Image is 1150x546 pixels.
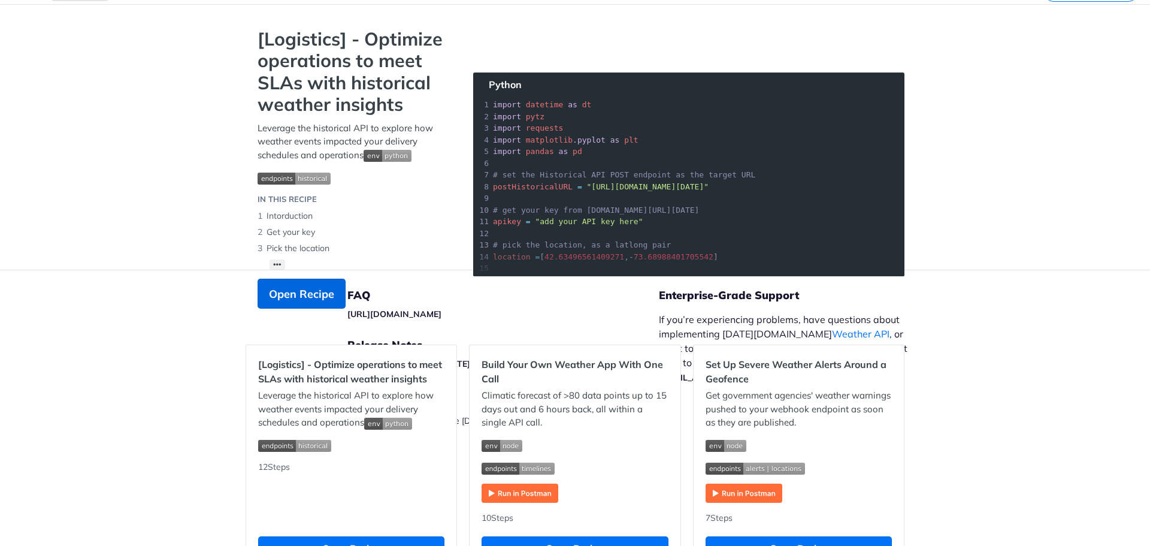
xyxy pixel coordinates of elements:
[706,440,746,452] img: env
[706,463,805,475] img: endpoint
[258,122,449,162] p: Leverage the historical API to explore how weather events impacted your delivery schedules and op...
[706,487,782,498] a: Expand image
[482,439,668,453] span: Expand image
[258,440,331,452] img: endpoint
[258,224,449,240] li: Get your key
[258,194,317,206] div: IN THIS RECIPE
[364,150,411,162] img: env
[258,461,444,524] div: 12 Steps
[258,439,444,453] span: Expand image
[269,286,334,302] span: Open Recipe
[706,461,892,475] span: Expand image
[482,512,668,524] div: 10 Steps
[482,440,522,452] img: env
[258,279,346,309] button: Open Recipe
[258,28,449,116] strong: [Logistics] - Optimize operations to meet SLAs with historical weather insights
[482,487,558,498] a: Expand image
[364,149,411,161] span: Expand image
[347,338,659,352] h5: Release Notes
[258,357,444,386] h2: [Logistics] - Optimize operations to meet SLAs with historical weather insights
[258,240,449,257] li: Pick the location
[258,171,449,185] span: Expand image
[706,357,892,386] h2: Set Up Severe Weather Alerts Around a Geofence
[706,512,892,524] div: 7 Steps
[364,417,412,428] span: Expand image
[364,418,412,430] img: env
[706,484,782,503] img: Run in Postman
[832,328,889,340] a: Weather API
[258,173,331,185] img: endpoint
[482,463,555,475] img: endpoint
[706,389,892,430] p: Get government agencies' weather warnings pushed to your webhook endpoint as soon as they are pub...
[482,484,558,503] img: Run in Postman
[258,208,449,224] li: Intorduction
[270,260,285,270] button: •••
[482,357,668,386] h2: Build Your Own Weather App With One Call
[706,439,892,453] span: Expand image
[258,389,444,430] p: Leverage the historical API to explore how weather events impacted your delivery schedules and op...
[482,389,668,430] p: Climatic forecast of >80 data points up to 15 days out and 6 hours back, all within a single API ...
[482,461,668,475] span: Expand image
